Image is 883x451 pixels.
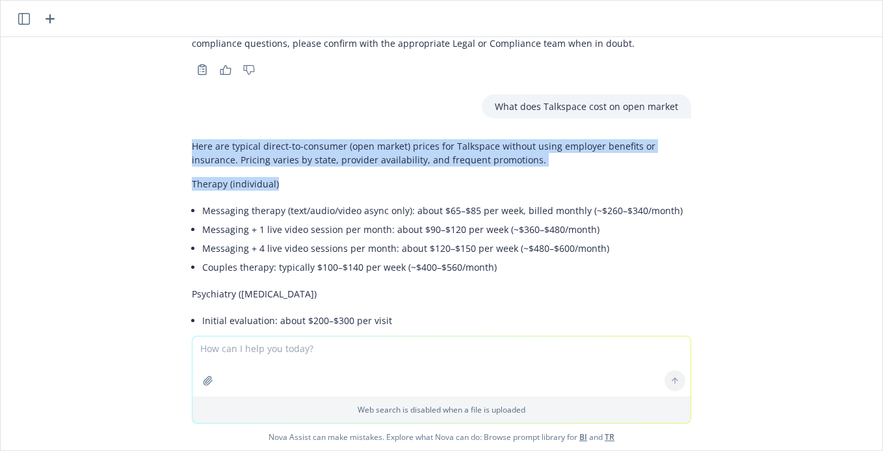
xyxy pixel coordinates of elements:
p: Here are typical direct-to-consumer (open market) prices for Talkspace without using employer ben... [192,139,691,167]
button: Thumbs down [239,61,259,79]
li: Initial evaluation: about $200–$300 per visit [202,311,691,330]
a: BI [579,431,587,443]
p: What does Talkspace cost on open market [495,100,678,113]
p: Psychiatry ([MEDICAL_DATA]) [192,287,691,301]
svg: Copy to clipboard [196,64,208,75]
span: Nova Assist can make mistakes. Explore what Nova can do: Browse prompt library for and [6,424,877,450]
li: Messaging + 4 live video sessions per month: about $120–$150 per week (~$480–$600/month) [202,239,691,258]
li: Messaging therapy (text/audio/video async only): about $65–$85 per week, billed monthly (~$260–$3... [202,201,691,220]
p: Web search is disabled when a file is uploaded [200,404,683,415]
a: TR [605,431,614,443]
li: Messaging + 1 live video session per month: about $90–$120 per week (~$360–$480/month) [202,220,691,239]
li: Follow-up visits: about $100–$200 per visit [202,330,691,349]
p: Therapy (individual) [192,177,691,191]
li: Couples therapy: typically $100–$140 per week (~$400–$560/month) [202,258,691,277]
